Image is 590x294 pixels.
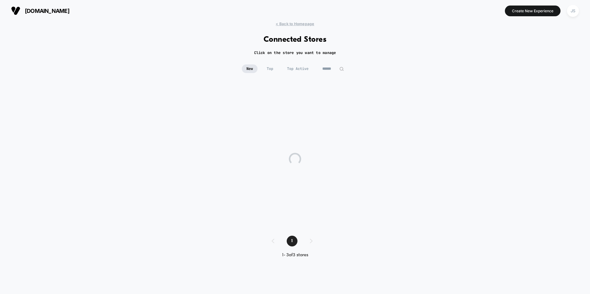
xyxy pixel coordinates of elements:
[565,5,581,17] button: JS
[264,35,327,44] h1: Connected Stores
[567,5,579,17] div: JS
[11,6,20,15] img: Visually logo
[25,8,69,14] span: [DOMAIN_NAME]
[339,67,344,71] img: edit
[282,64,313,73] span: Top Active
[276,21,314,26] span: < Back to Homepage
[262,64,278,73] span: Top
[242,64,258,73] span: New
[505,6,560,16] button: Create New Experience
[9,6,71,16] button: [DOMAIN_NAME]
[254,50,336,55] h2: Click on the store you want to manage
